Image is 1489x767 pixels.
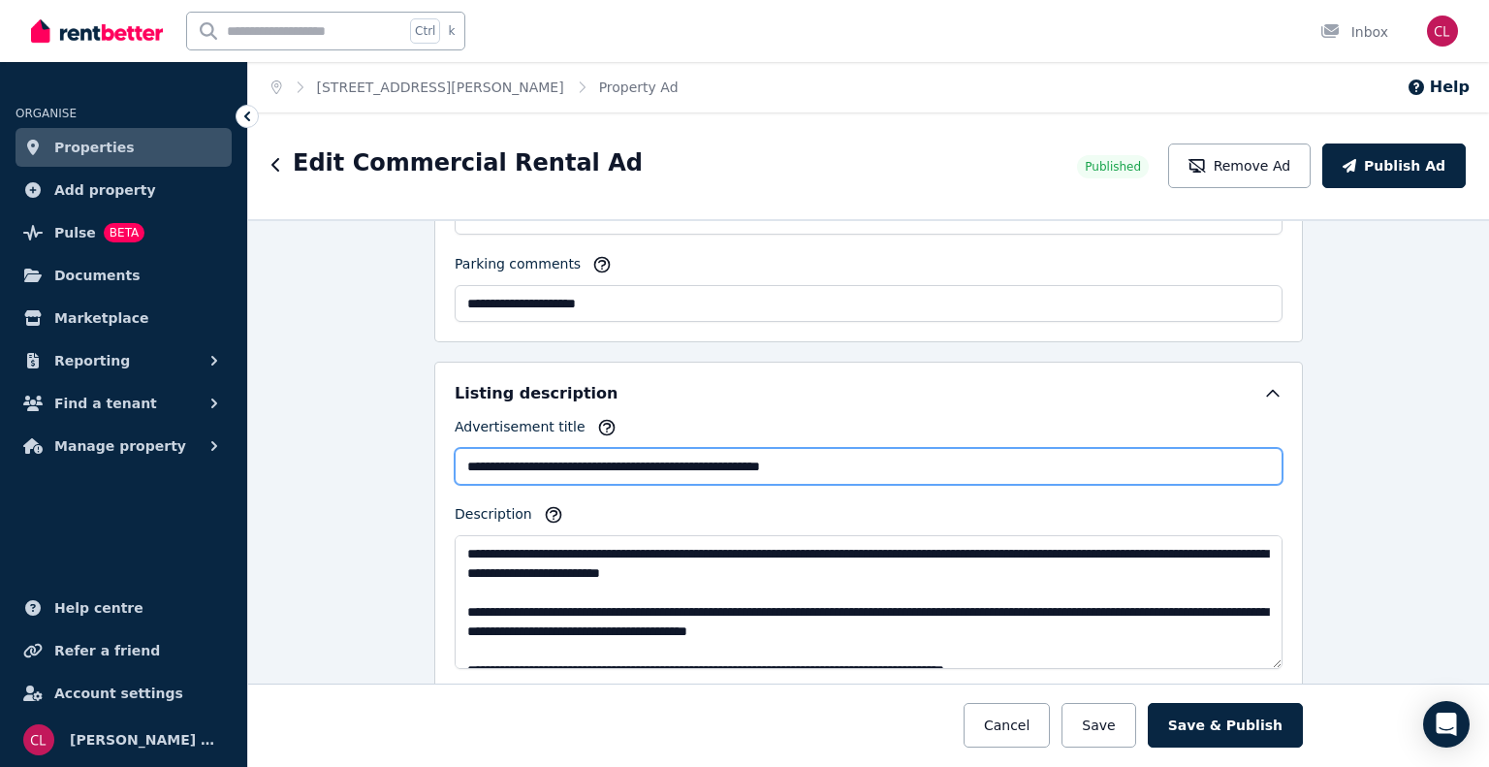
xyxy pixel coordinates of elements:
a: Add property [16,171,232,209]
span: Manage property [54,434,186,458]
span: Refer a friend [54,639,160,662]
span: Documents [54,264,141,287]
div: Open Intercom Messenger [1423,701,1470,748]
h1: Edit Commercial Rental Ad [293,147,643,178]
a: Refer a friend [16,631,232,670]
span: Marketplace [54,306,148,330]
a: [STREET_ADDRESS][PERSON_NAME] [317,80,564,95]
span: Published [1085,159,1141,175]
img: Cheryl & Dave Lambert [23,724,54,755]
button: Publish Ad [1322,144,1466,188]
a: Documents [16,256,232,295]
span: BETA [104,223,144,242]
span: Account settings [54,682,183,705]
img: RentBetter [31,16,163,46]
label: Parking comments [455,254,581,281]
a: Marketplace [16,299,232,337]
button: Save [1061,703,1135,748]
span: k [448,23,455,39]
a: Properties [16,128,232,167]
a: Account settings [16,674,232,713]
span: Add property [54,178,156,202]
span: Reporting [54,349,130,372]
button: Find a tenant [16,384,232,423]
button: Remove Ad [1168,144,1311,188]
button: Save & Publish [1148,703,1303,748]
label: Description [455,504,532,531]
button: Reporting [16,341,232,380]
button: Help [1407,76,1470,99]
button: Manage property [16,427,232,465]
span: Ctrl [410,18,440,44]
button: Cancel [964,703,1050,748]
a: Property Ad [599,80,679,95]
span: Find a tenant [54,392,157,415]
img: Cheryl & Dave Lambert [1427,16,1458,47]
h5: Listing description [455,382,618,405]
a: PulseBETA [16,213,232,252]
span: Pulse [54,221,96,244]
a: Help centre [16,589,232,627]
div: Inbox [1320,22,1388,42]
span: [PERSON_NAME] & [PERSON_NAME] [70,728,224,751]
span: Properties [54,136,135,159]
nav: Breadcrumb [248,62,702,112]
label: Advertisement title [455,417,586,444]
span: ORGANISE [16,107,77,120]
span: Help centre [54,596,143,620]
